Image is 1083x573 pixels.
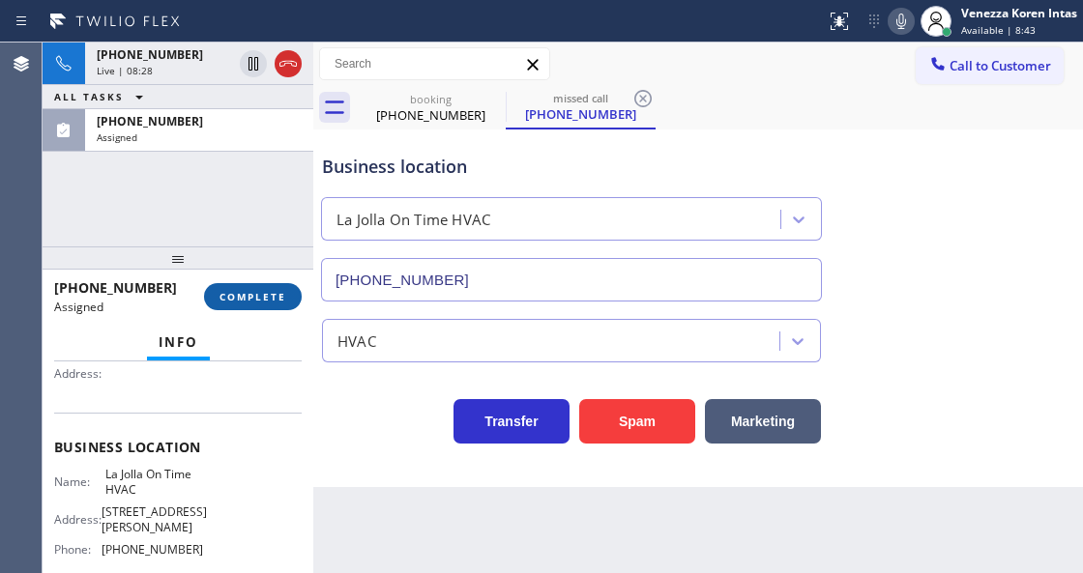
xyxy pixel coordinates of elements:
[240,50,267,77] button: Hold Customer
[705,399,821,444] button: Marketing
[102,542,203,557] span: [PHONE_NUMBER]
[579,399,695,444] button: Spam
[508,86,654,128] div: (858) 997-4868
[220,290,286,303] span: COMPLETE
[54,278,177,297] span: [PHONE_NUMBER]
[97,130,137,144] span: Assigned
[54,90,124,103] span: ALL TASKS
[358,106,504,124] div: [PHONE_NUMBER]
[337,209,490,231] div: La Jolla On Time HVAC
[888,8,915,35] button: Mute
[147,324,210,361] button: Info
[43,85,162,108] button: ALL TASKS
[508,91,654,105] div: missed call
[320,48,549,79] input: Search
[97,64,153,77] span: Live | 08:28
[54,512,102,527] span: Address:
[102,504,207,534] span: [STREET_ADDRESS][PERSON_NAME]
[961,23,1036,37] span: Available | 8:43
[454,399,570,444] button: Transfer
[204,283,302,310] button: COMPLETE
[916,47,1064,84] button: Call to Customer
[105,467,202,497] span: La Jolla On Time HVAC
[97,46,203,63] span: [PHONE_NUMBER]
[54,542,102,557] span: Phone:
[950,57,1051,74] span: Call to Customer
[97,113,203,129] span: [PHONE_NUMBER]
[961,5,1077,21] div: Venezza Koren Intas
[358,86,504,129] div: (562) 477-5532
[54,474,105,489] span: Name:
[358,92,504,106] div: booking
[54,366,105,381] span: Address:
[159,333,198,351] span: Info
[508,105,654,123] div: [PHONE_NUMBER]
[54,438,302,456] span: Business location
[54,299,103,315] span: Assigned
[321,258,822,301] input: Phone Number
[322,154,821,180] div: Business location
[275,50,302,77] button: Hang up
[337,329,376,352] div: HVAC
